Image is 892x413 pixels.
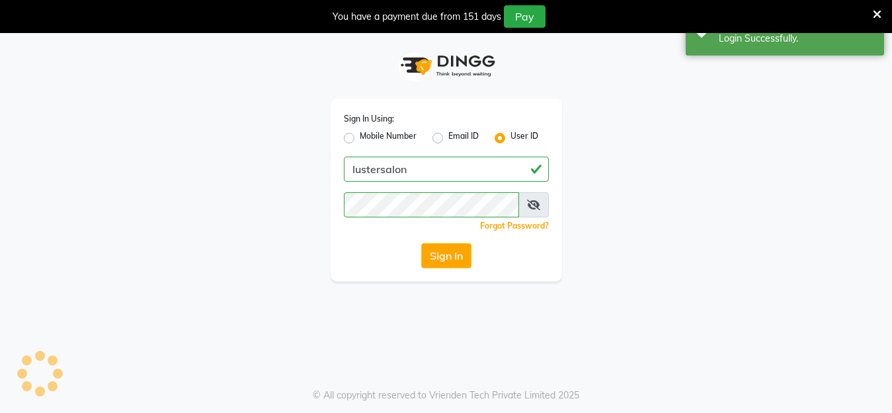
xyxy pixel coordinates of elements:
button: Pay [504,5,546,28]
label: Mobile Number [360,130,417,146]
label: Email ID [448,130,479,146]
label: User ID [510,130,538,146]
a: Forgot Password? [480,221,549,231]
div: You have a payment due from 151 days [333,10,501,24]
div: Login Successfully. [719,32,874,46]
input: Username [344,157,549,182]
img: logo1.svg [393,46,499,85]
button: Sign In [421,243,471,268]
label: Sign In Using: [344,113,394,125]
input: Username [344,192,519,217]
